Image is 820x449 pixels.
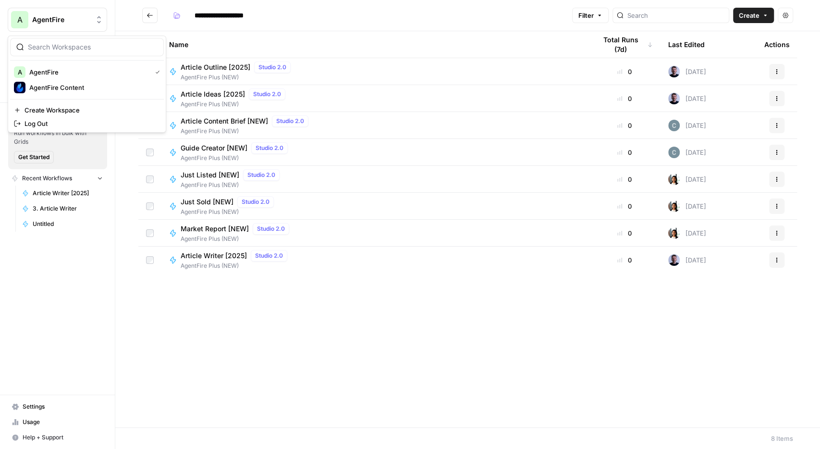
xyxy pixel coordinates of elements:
div: 0 [596,121,653,130]
input: Search [627,11,725,20]
a: Just Sold [NEW]Studio 2.0AgentFire Plus (NEW) [169,196,581,216]
a: Create Workspace [10,103,164,117]
a: Article Ideas [2025]Studio 2.0AgentFire Plus (NEW) [169,88,581,109]
img: nrgn09yuhmi8xljhp0ocrr3f2xqf [668,200,680,212]
img: ukbw0ucz4r7lgrcvss5f7i41uszq [668,120,680,131]
img: mtb5lffcyzxtxeymzlrcp6m5jts6 [668,66,680,77]
span: Get Started [18,153,49,162]
span: AgentFire Plus (NEW) [181,127,312,136]
span: AgentFire Content [29,83,156,92]
img: mtb5lffcyzxtxeymzlrcp6m5jts6 [668,93,680,104]
span: 3. Article Writer [33,204,103,213]
div: [DATE] [668,120,706,131]
button: Workspace: AgentFire [8,8,107,32]
div: [DATE] [668,200,706,212]
span: Studio 2.0 [257,224,285,233]
span: AgentFire Plus (NEW) [181,154,292,162]
div: [DATE] [668,66,706,77]
button: Recent Workflows [8,171,107,186]
button: Get Started [14,151,54,163]
img: AgentFire Content Logo [14,82,25,93]
div: Workspace: AgentFire [8,36,166,133]
div: Name [169,31,581,58]
span: A [18,67,22,77]
a: Article Writer [2025]Studio 2.0AgentFire Plus (NEW) [169,250,581,270]
span: Create [739,11,759,20]
img: nrgn09yuhmi8xljhp0ocrr3f2xqf [668,227,680,239]
span: Help + Support [23,433,103,442]
a: Just Listed [NEW]Studio 2.0AgentFire Plus (NEW) [169,169,581,189]
a: Usage [8,414,107,430]
div: 0 [596,148,653,157]
span: Studio 2.0 [253,90,281,99]
span: AgentFire [29,67,147,77]
span: Article Writer [2025] [181,251,247,261]
span: Run workflows in bulk with Grids [14,129,101,146]
span: AgentFire Plus (NEW) [181,262,291,270]
div: [DATE] [668,93,706,104]
a: Settings [8,399,107,414]
span: Studio 2.0 [255,251,283,260]
span: A [17,14,23,25]
div: 0 [596,228,653,238]
a: Guide Creator [NEW]Studio 2.0AgentFire Plus (NEW) [169,142,581,162]
span: Article Content Brief [NEW] [181,116,268,126]
div: [DATE] [668,174,706,185]
span: Guide Creator [NEW] [181,143,247,153]
span: Studio 2.0 [276,117,304,125]
span: Just Sold [NEW] [181,197,233,207]
span: AgentFire Plus (NEW) [181,73,294,82]
span: Usage [23,418,103,426]
span: AgentFire [32,15,90,25]
span: Create Workspace [24,105,156,115]
button: Create [733,8,774,23]
a: Article Content Brief [NEW]Studio 2.0AgentFire Plus (NEW) [169,115,581,136]
span: Recent Workflows [22,174,72,183]
div: 0 [596,67,653,76]
span: Studio 2.0 [258,63,286,72]
div: Total Runs (7d) [596,31,653,58]
span: Studio 2.0 [256,144,283,152]
div: Last Edited [668,31,705,58]
a: Article Writer [2025] [18,186,107,201]
div: 0 [596,201,653,211]
div: [DATE] [668,147,706,158]
span: Settings [23,402,103,411]
span: Article Ideas [2025] [181,89,245,99]
div: 0 [596,175,653,184]
img: ukbw0ucz4r7lgrcvss5f7i41uszq [668,147,680,158]
div: 8 Items [771,434,793,443]
span: AgentFire Plus (NEW) [181,100,289,109]
button: Go back [142,8,158,23]
img: mtb5lffcyzxtxeymzlrcp6m5jts6 [668,254,680,266]
span: Article Outline [2025] [181,62,250,72]
a: 3. Article Writer [18,201,107,216]
span: Studio 2.0 [247,171,275,179]
div: [DATE] [668,227,706,239]
a: Market Report [NEW]Studio 2.0AgentFire Plus (NEW) [169,223,581,243]
div: 0 [596,94,653,103]
span: Filter [578,11,594,20]
span: Article Writer [2025] [33,189,103,198]
span: Studio 2.0 [242,198,269,206]
span: Just Listed [NEW] [181,170,239,180]
a: Article Outline [2025]Studio 2.0AgentFire Plus (NEW) [169,62,581,82]
button: Help + Support [8,430,107,445]
span: AgentFire Plus (NEW) [181,208,278,216]
a: Log Out [10,117,164,130]
div: Actions [764,31,790,58]
span: AgentFire Plus (NEW) [181,235,293,243]
div: [DATE] [668,254,706,266]
a: Untitled [18,216,107,232]
div: 0 [596,255,653,265]
img: nrgn09yuhmi8xljhp0ocrr3f2xqf [668,174,680,185]
span: AgentFire Plus (NEW) [181,181,283,189]
span: Market Report [NEW] [181,224,249,234]
span: Untitled [33,220,103,228]
span: Log Out [24,119,156,128]
button: Filter [572,8,609,23]
input: Search Workspaces [28,42,158,52]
